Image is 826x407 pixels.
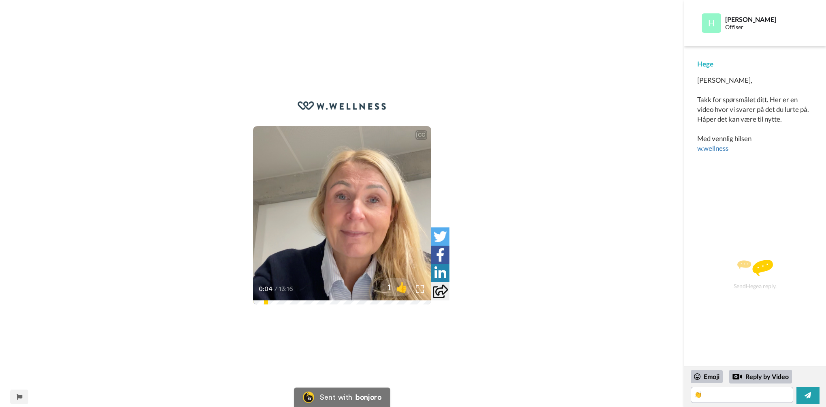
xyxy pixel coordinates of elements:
[702,13,721,33] img: Profile Image
[380,281,392,293] span: 1
[695,187,815,362] div: Send Hege a reply.
[279,284,293,294] span: 13:16
[725,24,813,31] div: Offiser
[691,387,793,403] textarea: 👏
[725,15,813,23] div: [PERSON_NAME]
[732,372,742,381] div: Reply by Video
[356,394,381,401] div: bonjoro
[303,392,314,403] img: Bonjoro Logo
[294,388,390,407] a: Bonjoro LogoSent withbonjoro
[380,278,412,296] button: 1👍
[320,394,352,401] div: Sent with
[275,284,277,294] span: /
[392,281,412,293] span: 👍
[416,131,426,139] div: CC
[729,370,792,383] div: Reply by Video
[697,59,813,69] div: Hege
[259,284,273,294] span: 0:04
[691,370,723,383] div: Emoji
[697,75,813,153] div: [PERSON_NAME], Takk for spørsmålet ditt. Her er en video hvor vi svarer på det du lurte på. Håper...
[697,144,728,152] a: w.wellness
[737,260,773,276] img: message.svg
[298,101,387,110] img: c0a7d7e2-6ba8-4faa-bb27-5afd059eebe6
